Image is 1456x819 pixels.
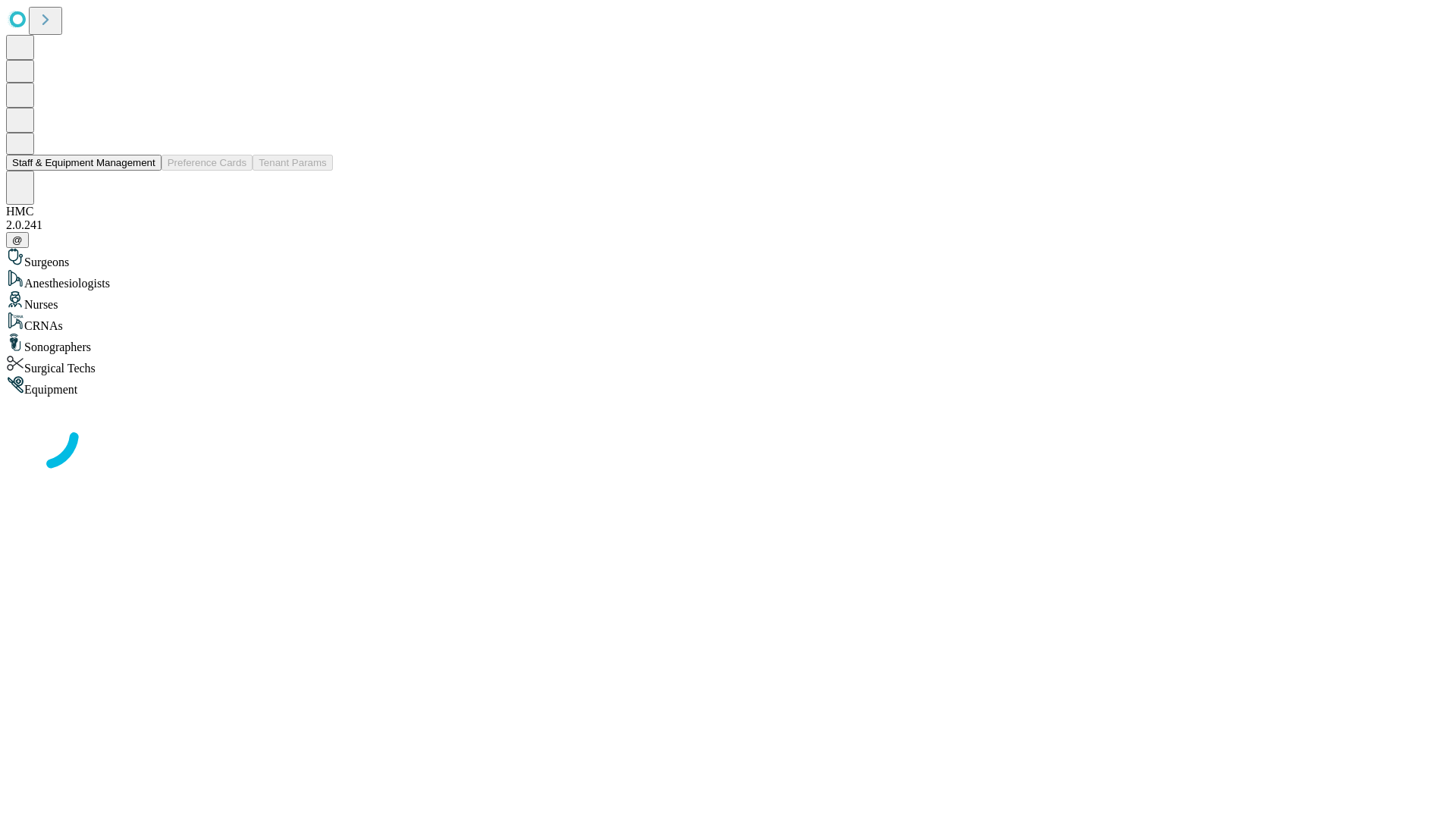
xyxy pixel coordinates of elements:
[162,155,253,171] button: Preference Cards
[6,375,1450,397] div: Equipment
[6,269,1450,290] div: Anesthesiologists
[6,354,1450,375] div: Surgical Techs
[6,205,1450,218] div: HMC
[6,155,162,171] button: Staff & Equipment Management
[6,248,1450,269] div: Surgeons
[12,234,23,246] span: @
[6,232,29,248] button: @
[6,218,1450,232] div: 2.0.241
[6,333,1450,354] div: Sonographers
[6,290,1450,312] div: Nurses
[6,312,1450,333] div: CRNAs
[253,155,333,171] button: Tenant Params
